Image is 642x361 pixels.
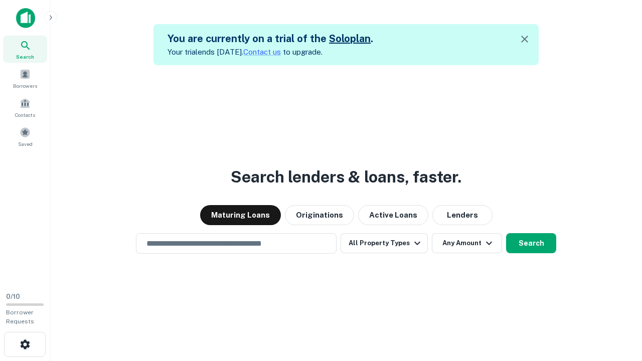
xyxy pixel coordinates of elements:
[168,46,373,58] p: Your trial ends [DATE]. to upgrade.
[432,233,502,253] button: Any Amount
[200,205,281,225] button: Maturing Loans
[592,281,642,329] iframe: Chat Widget
[3,65,47,92] a: Borrowers
[341,233,428,253] button: All Property Types
[16,8,35,28] img: capitalize-icon.png
[18,140,33,148] span: Saved
[329,33,371,45] a: Soloplan
[6,309,34,325] span: Borrower Requests
[3,36,47,63] a: Search
[16,53,34,61] span: Search
[15,111,35,119] span: Contacts
[13,82,37,90] span: Borrowers
[3,94,47,121] a: Contacts
[358,205,428,225] button: Active Loans
[285,205,354,225] button: Originations
[3,123,47,150] a: Saved
[243,48,281,56] a: Contact us
[231,165,461,189] h3: Search lenders & loans, faster.
[6,293,20,300] span: 0 / 10
[168,31,373,46] h5: You are currently on a trial of the .
[432,205,493,225] button: Lenders
[506,233,556,253] button: Search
